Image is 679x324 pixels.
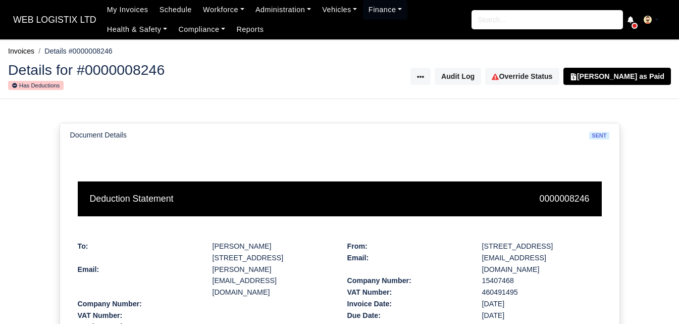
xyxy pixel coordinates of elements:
div: To: [78,241,197,252]
a: Compliance [173,20,231,39]
div: VAT Number: [70,310,205,321]
button: Audit Log [435,68,481,85]
a: Reports [231,20,269,39]
a: Override Status [485,68,559,85]
div: 15407468 [475,275,609,287]
div: Email: [340,252,475,275]
h5: Deduction Statement [90,194,332,204]
h6: Document Details [70,131,127,140]
span: sent [589,132,609,140]
div: [DATE] [475,298,609,310]
a: Invoices [8,47,34,55]
h5: 0000008246 [347,194,590,204]
div: From: [347,241,467,252]
div: 460491495 [475,287,609,298]
input: Search... [472,10,623,29]
iframe: Chat Widget [629,275,679,324]
div: Company Number: [340,275,475,287]
div: [PERSON_NAME] [213,241,332,252]
div: Email: [70,264,205,298]
div: [DATE] [475,310,609,321]
h2: Details for #0000008246 [8,63,332,77]
li: Details #0000008246 [34,45,113,57]
a: Health & Safety [101,20,173,39]
div: [EMAIL_ADDRESS][DOMAIN_NAME] [475,252,609,275]
a: WEB LOGISTIX LTD [8,10,101,30]
button: [PERSON_NAME] as Paid [563,68,671,85]
small: Has Deductions [8,81,64,90]
div: Due Date: [340,310,475,321]
div: [STREET_ADDRESS] [482,241,602,252]
div: [PERSON_NAME][EMAIL_ADDRESS][DOMAIN_NAME] [205,264,340,298]
div: Invoice Date: [340,298,475,310]
div: [STREET_ADDRESS] [213,252,332,264]
div: VAT Number: [340,287,475,298]
div: Company Number: [70,298,205,310]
